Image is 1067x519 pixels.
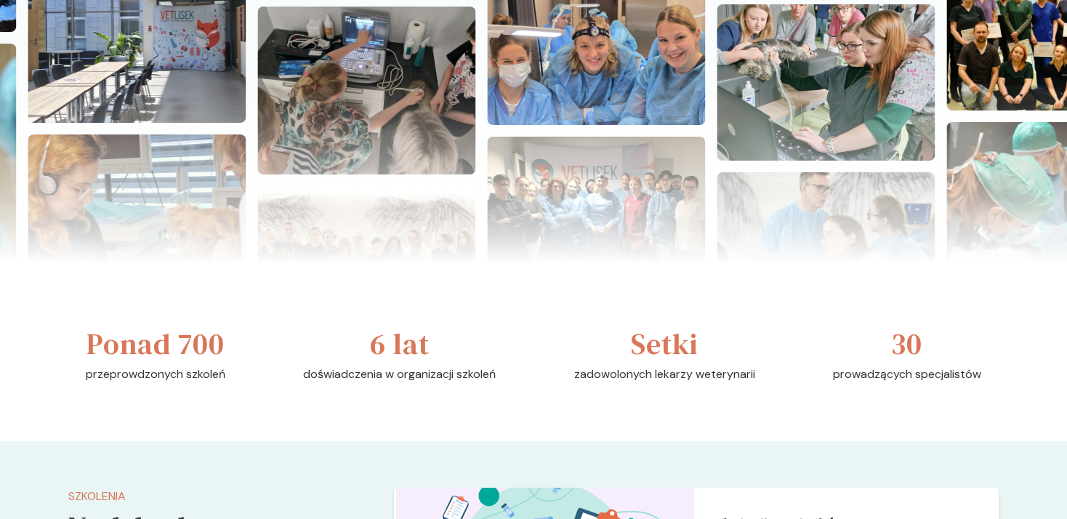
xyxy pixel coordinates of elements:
[68,488,371,505] p: Szkolenia
[257,7,475,174] img: Z2WOt5bqstJ98vaD_20220625_145846.jpg
[86,366,225,383] p: przeprowdzonych szkoleń
[631,322,698,366] h3: Setki
[833,366,981,383] p: prowadzących specjalistów
[717,4,935,160] img: Z2WOmpbqstJ98vZ6_20241110_131239-2.jpg
[891,322,922,366] h3: 30
[303,366,496,383] p: doświadczenia w organizacji szkoleń
[574,366,755,383] p: zadowolonych lekarzy weterynarii
[370,322,430,366] h3: 6 lat
[86,322,225,366] h3: Ponad 700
